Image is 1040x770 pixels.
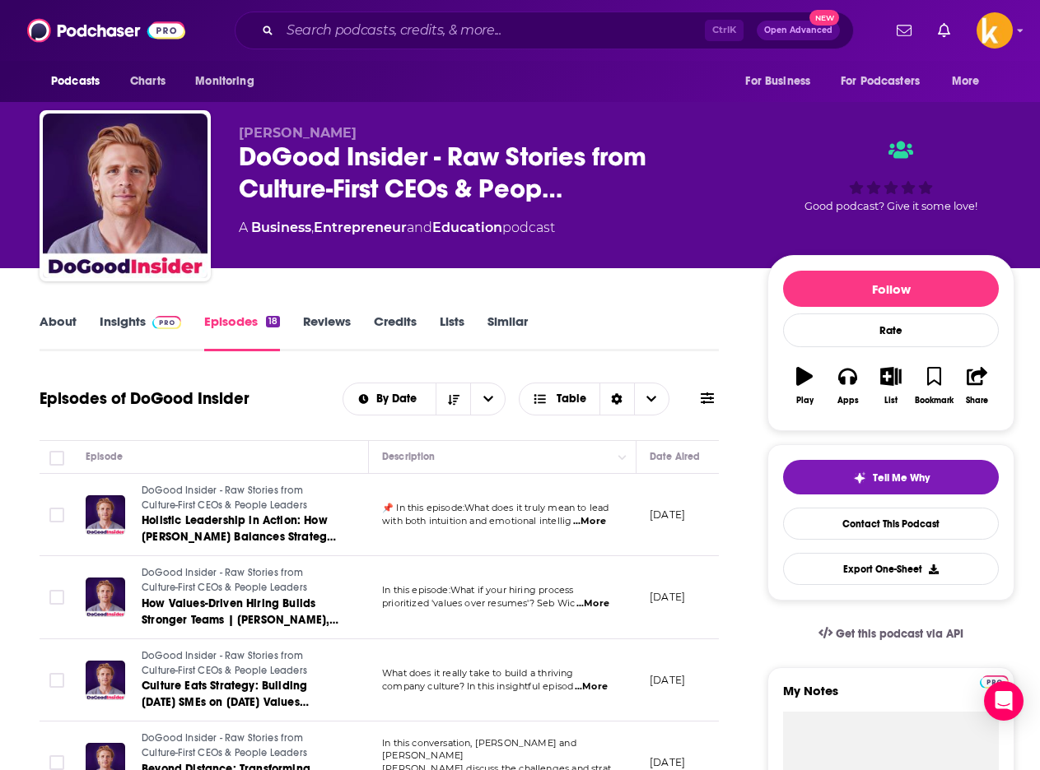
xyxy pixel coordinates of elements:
[142,513,336,577] span: Holistic Leadership in Action: How [PERSON_NAME] Balances Strategy, Intuition, and Discernment to...
[952,70,980,93] span: More
[809,10,839,26] span: New
[783,313,999,347] div: Rate
[870,356,912,415] button: List
[239,218,555,238] div: A podcast
[573,515,606,528] span: ...More
[40,313,77,351] a: About
[764,26,832,35] span: Open Advanced
[142,513,339,545] a: Holistic Leadership in Action: How [PERSON_NAME] Balances Strategy, Intuition, and Discernment to...
[49,673,64,688] span: Toggle select row
[343,383,506,415] h2: Choose List sort
[841,70,920,93] span: For Podcasters
[382,447,435,466] div: Description
[27,15,185,46] img: Podchaser - Follow, Share and Rate Podcasts
[826,356,869,415] button: Apps
[382,515,571,526] span: with both intuition and emotional intellig
[235,12,854,49] div: Search podcasts, credits, & more...
[956,356,999,415] button: Share
[86,447,123,466] div: Episode
[40,66,121,97] button: open menu
[650,755,685,769] p: [DATE]
[884,396,898,406] div: List
[266,316,280,327] div: 18
[382,502,609,513] span: 📌 In this episode:What does it truly mean to lead
[184,66,275,97] button: open menu
[40,388,250,409] h1: Episodes of DoGood Insider
[142,485,307,511] span: DoGood Insider - Raw Stories from Culture-First CEOs & People Leaders
[311,220,314,235] span: ,
[49,508,64,522] span: Toggle select row
[195,70,254,93] span: Monitoring
[837,396,859,406] div: Apps
[796,396,814,406] div: Play
[100,313,181,351] a: InsightsPodchaser Pro
[977,12,1013,49] button: Show profile menu
[432,220,502,235] a: Education
[142,567,307,593] span: DoGood Insider - Raw Stories from Culture-First CEOs & People Leaders
[204,313,280,351] a: Episodes18
[51,70,100,93] span: Podcasts
[314,220,407,235] a: Entrepreneur
[650,447,700,466] div: Date Aired
[980,675,1009,689] img: Podchaser Pro
[382,667,574,679] span: What does it really take to build a thriving
[830,66,944,97] button: open menu
[130,70,166,93] span: Charts
[374,313,417,351] a: Credits
[251,220,311,235] a: Business
[745,70,810,93] span: For Business
[142,732,307,758] span: DoGood Insider - Raw Stories from Culture-First CEOs & People Leaders
[984,681,1024,721] div: Open Intercom Messenger
[783,271,999,307] button: Follow
[557,393,586,405] span: Table
[343,393,436,405] button: open menu
[931,16,957,44] a: Show notifications dropdown
[650,590,685,604] p: [DATE]
[470,383,505,415] button: open menu
[650,673,685,687] p: [DATE]
[519,383,669,415] button: Choose View
[575,680,608,693] span: ...More
[890,16,918,44] a: Show notifications dropdown
[599,383,634,415] div: Sort Direction
[303,313,351,351] a: Reviews
[836,627,963,641] span: Get this podcast via API
[977,12,1013,49] img: User Profile
[142,484,339,513] a: DoGood Insider - Raw Stories from Culture-First CEOs & People Leaders
[49,590,64,605] span: Toggle select row
[734,66,831,97] button: open menu
[705,20,744,41] span: Ctrl K
[382,680,573,692] span: company culture? In this insightful episod
[783,460,999,494] button: tell me why sparkleTell Me Why
[152,316,181,329] img: Podchaser Pro
[142,649,339,678] a: DoGood Insider - Raw Stories from Culture-First CEOs & People Leaders
[49,755,64,770] span: Toggle select row
[783,683,999,712] label: My Notes
[119,66,175,97] a: Charts
[783,356,826,415] button: Play
[43,114,208,278] img: DoGood Insider - Raw Stories from Culture-First CEOs & People Leaders
[239,125,357,141] span: [PERSON_NAME]
[142,596,339,629] a: How Values-Driven Hiring Builds Stronger Teams | [PERSON_NAME], CEO of the Y in [GEOGRAPHIC_DATA]...
[440,313,464,351] a: Lists
[382,737,576,762] span: In this conversation, [PERSON_NAME] and [PERSON_NAME]
[142,679,309,726] span: Culture Eats Strategy: Building [DATE] SMEs on [DATE] Values Toward a Human-First Culture
[280,17,705,44] input: Search podcasts, credits, & more...
[436,383,470,415] button: Sort Direction
[142,596,338,660] span: How Values-Driven Hiring Builds Stronger Teams | [PERSON_NAME], CEO of the Y in [GEOGRAPHIC_DATA]...
[757,21,840,40] button: Open AdvancedNew
[873,471,930,485] span: Tell Me Why
[783,553,999,585] button: Export One-Sheet
[142,731,339,760] a: DoGood Insider - Raw Stories from Culture-First CEOs & People Leaders
[853,471,866,485] img: tell me why sparkle
[783,508,999,540] a: Contact This Podcast
[613,448,632,467] button: Column Actions
[966,396,988,406] div: Share
[487,313,528,351] a: Similar
[407,220,432,235] span: and
[912,356,955,415] button: Bookmark
[376,393,422,405] span: By Date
